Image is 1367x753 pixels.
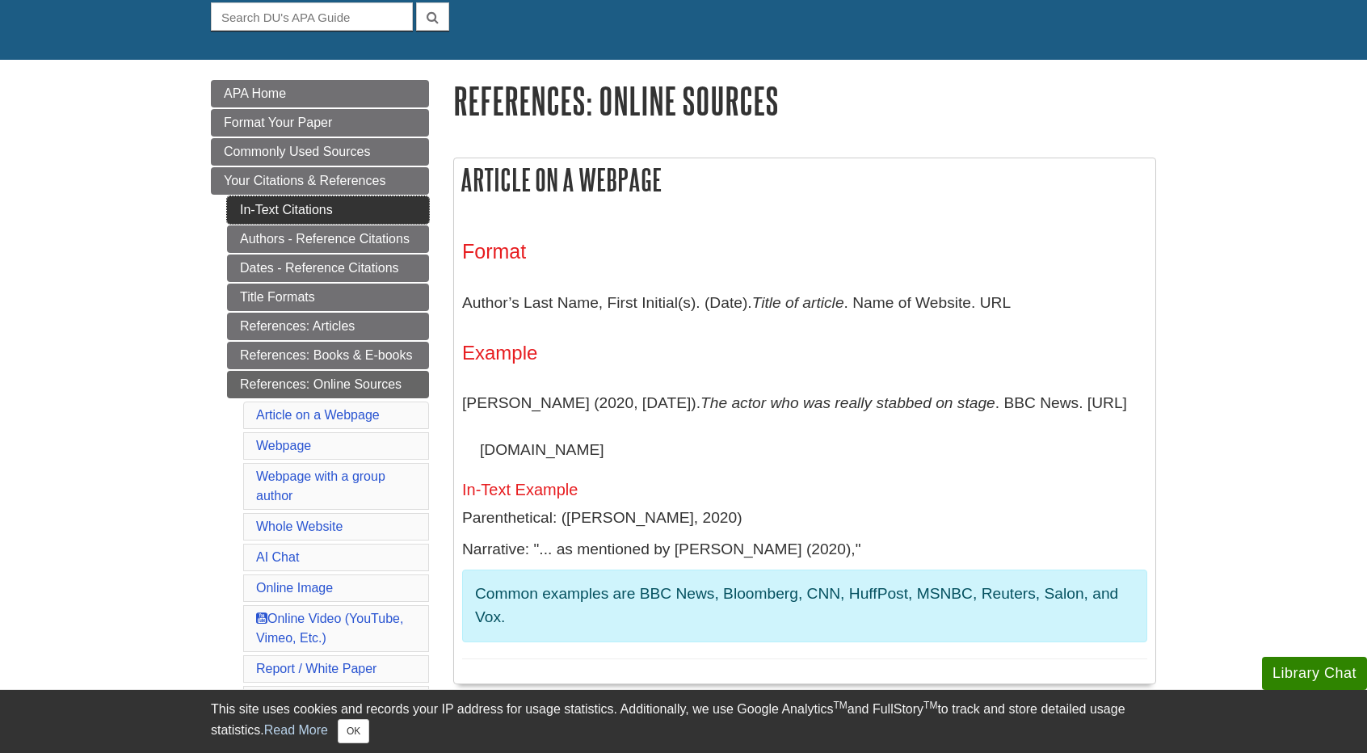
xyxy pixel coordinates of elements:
a: Commonly Used Sources [211,138,429,166]
a: Online Video (YouTube, Vimeo, Etc.) [256,612,403,645]
sup: TM [833,700,847,711]
h4: Example [462,343,1147,364]
h2: Article on a Webpage [454,158,1155,201]
a: References: Books & E-books [227,342,429,369]
a: In-Text Citations [227,196,429,224]
i: Title of article [752,294,844,311]
a: Article on a Webpage [256,408,380,422]
a: Webpage with a group author [256,469,385,503]
a: Format Your Paper [211,109,429,137]
h3: Format [462,240,1147,263]
a: Online Image [256,581,333,595]
a: Dates - Reference Citations [227,255,429,282]
p: Author’s Last Name, First Initial(s). (Date). . Name of Website. URL [462,280,1147,326]
p: Parenthetical: ([PERSON_NAME], 2020) [462,507,1147,530]
a: Title Formats [227,284,429,311]
p: Narrative: "... as mentioned by [PERSON_NAME] (2020)," [462,538,1147,562]
p: [PERSON_NAME] (2020, [DATE]). . BBC News. [URL][DOMAIN_NAME] [462,380,1147,473]
span: Your Citations & References [224,174,385,187]
div: This site uses cookies and records your IP address for usage statistics. Additionally, we use Goo... [211,700,1156,743]
button: Library Chat [1262,657,1367,690]
span: Commonly Used Sources [224,145,370,158]
input: Search DU's APA Guide [211,2,413,31]
a: Authors - Reference Citations [227,225,429,253]
a: Report / White Paper [256,662,376,675]
sup: TM [923,700,937,711]
a: Read More [264,723,328,737]
p: Common examples are BBC News, Bloomberg, CNN, HuffPost, MSNBC, Reuters, Salon, and Vox. [475,583,1134,629]
a: References: Online Sources [227,371,429,398]
i: The actor who was really stabbed on stage [700,394,995,411]
button: Close [338,719,369,743]
a: Webpage [256,439,311,452]
a: References: Articles [227,313,429,340]
h1: References: Online Sources [453,80,1156,121]
span: Format Your Paper [224,116,332,129]
a: APA Home [211,80,429,107]
a: Your Citations & References [211,167,429,195]
a: Whole Website [256,520,343,533]
h5: In-Text Example [462,481,1147,498]
span: APA Home [224,86,286,100]
a: AI Chat [256,550,299,564]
